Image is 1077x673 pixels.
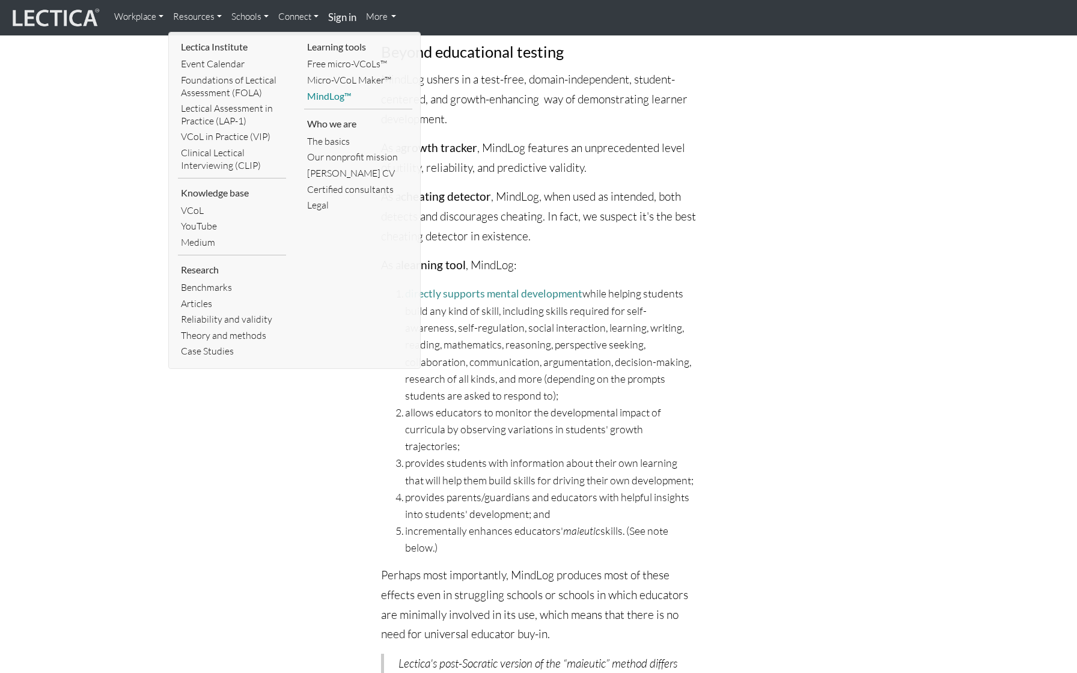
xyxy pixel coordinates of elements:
li: Learning tools [304,37,412,56]
a: Clinical Lectical Interviewing (CLIP) [178,145,286,173]
a: Workplace [109,5,168,29]
a: Micro-VCoL Maker™ [304,72,412,88]
strong: growth tracker [401,141,477,154]
li: allows educators to monitor the developmental impact of curricula by observing variations in stud... [405,404,697,454]
a: YouTube [178,218,286,234]
li: Who we are [304,114,412,133]
i: maieutic [563,524,600,537]
a: Connect [273,5,323,29]
a: [PERSON_NAME] CV [304,165,412,181]
a: The basics [304,133,412,150]
strong: learning tool [401,258,466,272]
li: while helping students build any kind of skill, including skills required for self-awareness, sel... [405,285,697,404]
a: MindLog™ [304,88,412,105]
li: provides parents/guardians and educators with helpful insights into students' development; and [405,489,697,522]
a: More [361,5,401,29]
strong: cheating detector [401,189,491,203]
a: VCoL [178,203,286,219]
a: VCoL in Practice (VIP) [178,129,286,145]
strong: Sign in [328,11,356,23]
li: Research [178,260,286,279]
a: Foundations of Lectical Assessment (FOLA) [178,72,286,100]
a: Certified consultants [304,181,412,198]
li: provides students with information about their own learning that will help them build skills for ... [405,454,697,488]
a: Free micro-VCoLs™ [304,56,412,72]
img: lecticalive [10,7,100,29]
a: Benchmarks [178,279,286,296]
a: Sign in [323,5,361,31]
a: Theory and methods [178,327,286,344]
p: As a , MindLog features an unprecedented level of utility, reliability, and predictive validity. [381,138,697,177]
a: Legal [304,197,412,213]
p: As a , MindLog: [381,255,697,275]
a: Case Studies [178,343,286,359]
a: Reliability and validity [178,311,286,327]
h3: Beyond educational testing [381,43,697,60]
a: Schools [227,5,273,29]
a: Our nonprofit mission [304,149,412,165]
a: directly supports mental development [405,287,582,300]
p: As a , MindLog, when used as intended, both detects and discourages cheating. In fact, we suspect... [381,187,697,246]
a: Medium [178,234,286,251]
li: Knowledge base [178,183,286,203]
a: Resources [168,5,227,29]
a: Lectical Assessment in Practice (LAP-1) [178,100,286,129]
p: Perhaps most importantly, MindLog produces most of these effects even in struggling schools or sc... [381,565,697,644]
p: MindLog ushers in a test-free, domain-independent, student-centered, and growth-enhancing way of ... [381,70,697,129]
a: Articles [178,296,286,312]
a: Event Calendar [178,56,286,72]
li: incrementally enhances educators' skills. (See note below.) [405,522,697,556]
li: Lectica Institute [178,37,286,56]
